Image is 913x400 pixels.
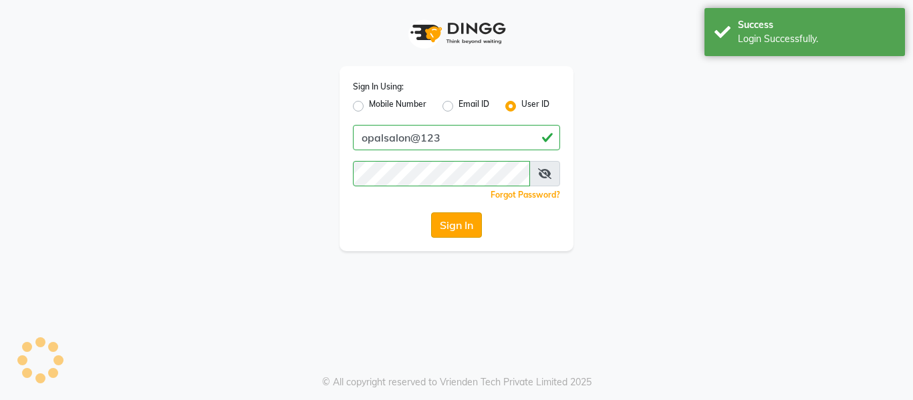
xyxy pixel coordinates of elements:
div: Success [738,18,895,32]
label: User ID [521,98,549,114]
label: Email ID [459,98,489,114]
div: Login Successfully. [738,32,895,46]
button: Sign In [431,212,482,238]
label: Mobile Number [369,98,426,114]
a: Forgot Password? [491,190,560,200]
img: logo1.svg [403,13,510,53]
input: Username [353,125,560,150]
label: Sign In Using: [353,81,404,93]
input: Username [353,161,530,186]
